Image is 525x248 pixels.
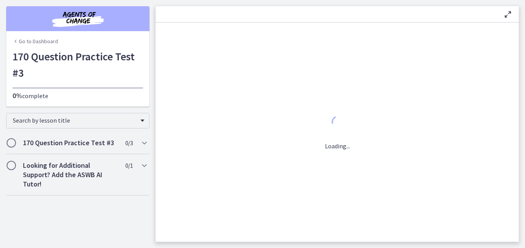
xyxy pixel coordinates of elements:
h1: 170 Question Practice Test #3 [12,48,143,81]
a: Go to Dashboard [12,37,58,45]
h2: Looking for Additional Support? Add the ASWB AI Tutor! [23,161,118,189]
span: 0 / 3 [125,138,133,148]
span: 0% [12,91,22,100]
div: Search by lesson title [6,113,149,128]
p: Loading... [325,141,350,151]
img: Agents of Change [31,9,125,28]
h2: 170 Question Practice Test #3 [23,138,118,148]
div: 1 [325,114,350,132]
span: Search by lesson title [13,116,137,124]
p: complete [12,91,143,100]
span: 0 / 1 [125,161,133,170]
